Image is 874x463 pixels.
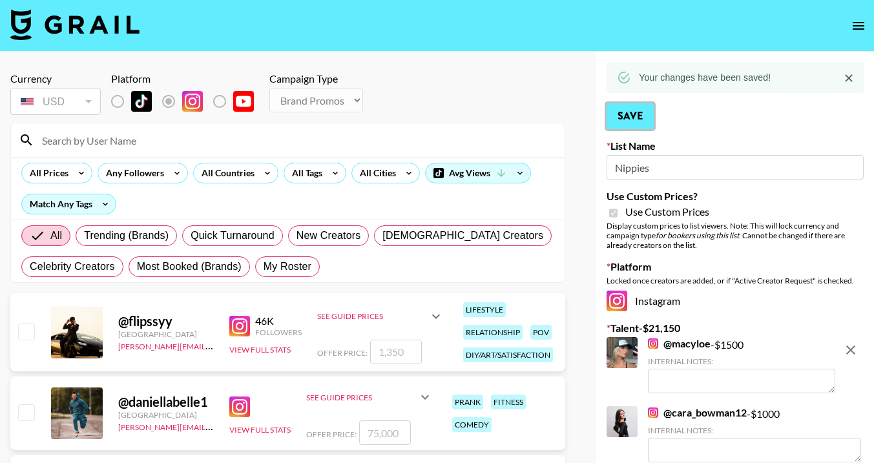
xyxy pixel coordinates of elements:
[229,396,250,417] img: Instagram
[229,316,250,336] img: Instagram
[656,231,739,240] em: for bookers using this list
[229,345,291,355] button: View Full Stats
[648,426,861,435] div: Internal Notes:
[118,339,309,351] a: [PERSON_NAME][EMAIL_ADDRESS][DOMAIN_NAME]
[317,311,428,321] div: See Guide Prices
[137,259,242,274] span: Most Booked (Brands)
[84,228,169,243] span: Trending (Brands)
[10,72,101,85] div: Currency
[269,72,363,85] div: Campaign Type
[359,420,411,445] input: 75,000
[191,228,275,243] span: Quick Turnaround
[50,228,62,243] span: All
[194,163,257,183] div: All Countries
[370,340,422,364] input: 1,350
[463,302,506,317] div: lifestyle
[530,325,552,340] div: pov
[22,163,71,183] div: All Prices
[118,410,214,420] div: [GEOGRAPHIC_DATA]
[297,228,361,243] span: New Creators
[607,276,864,285] div: Locked once creators are added, or if "Active Creator Request" is checked.
[118,420,309,432] a: [PERSON_NAME][EMAIL_ADDRESS][DOMAIN_NAME]
[625,205,709,218] span: Use Custom Prices
[607,260,864,273] label: Platform
[648,337,711,350] a: @macyloe
[839,68,858,88] button: Close
[131,91,152,112] img: TikTok
[426,163,530,183] div: Avg Views
[111,72,264,85] div: Platform
[463,325,523,340] div: relationship
[229,425,291,435] button: View Full Stats
[13,90,98,113] div: USD
[648,338,658,349] img: Instagram
[284,163,325,183] div: All Tags
[306,429,357,439] span: Offer Price:
[22,194,116,214] div: Match Any Tags
[648,407,658,418] img: Instagram
[306,382,433,413] div: See Guide Prices
[317,348,368,358] span: Offer Price:
[255,314,302,327] div: 46K
[118,329,214,339] div: [GEOGRAPHIC_DATA]
[10,9,140,40] img: Grail Talent
[10,85,101,118] div: Currency is locked to USD
[306,393,417,402] div: See Guide Prices
[648,406,861,462] div: - $ 1000
[182,91,203,112] img: Instagram
[648,356,835,366] div: Internal Notes:
[607,322,864,334] label: Talent - $ 21,150
[607,139,864,152] label: List Name
[317,301,444,332] div: See Guide Prices
[111,88,264,115] div: List locked to Instagram.
[352,163,399,183] div: All Cities
[607,291,627,311] img: Instagram
[264,259,311,274] span: My Roster
[607,221,864,250] div: Display custom prices to list viewers. Note: This will lock currency and campaign type . Cannot b...
[233,91,254,112] img: YouTube
[648,337,835,393] div: - $ 1500
[607,190,864,203] label: Use Custom Prices?
[491,395,526,409] div: fitness
[30,259,115,274] span: Celebrity Creators
[607,103,654,129] button: Save
[34,130,557,150] input: Search by User Name
[118,313,214,329] div: @ flipssyy
[463,347,553,362] div: diy/art/satisfaction
[382,228,543,243] span: [DEMOGRAPHIC_DATA] Creators
[639,66,771,89] div: Your changes have been saved!
[648,406,747,419] a: @cara_bowman12
[452,395,483,409] div: prank
[98,163,167,183] div: Any Followers
[846,13,871,39] button: open drawer
[452,417,492,432] div: comedy
[118,394,214,410] div: @ daniellabelle1
[255,327,302,337] div: Followers
[607,291,864,311] div: Instagram
[838,337,864,363] button: remove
